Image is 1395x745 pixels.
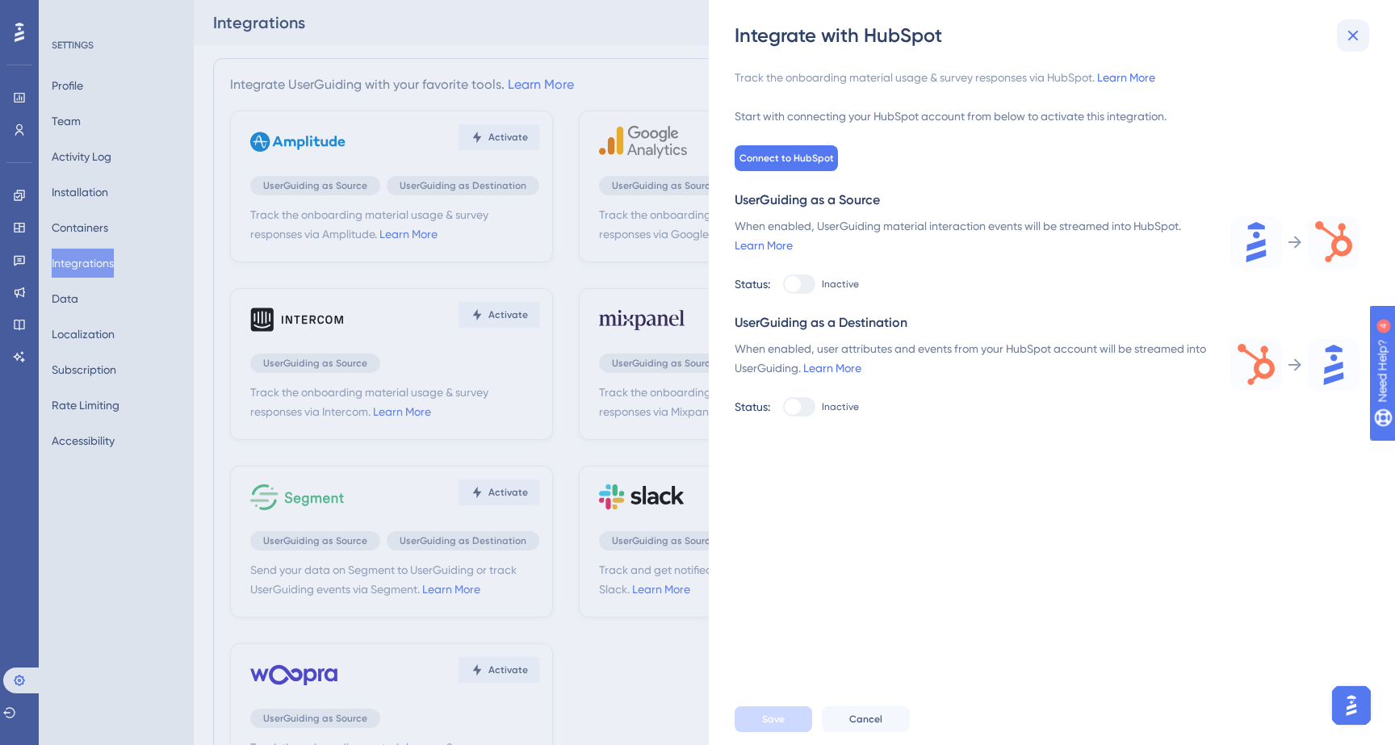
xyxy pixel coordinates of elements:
[1327,681,1376,730] iframe: UserGuiding AI Assistant Launcher
[822,400,859,413] span: Inactive
[735,216,1211,255] div: When enabled, UserGuiding material interaction events will be streamed into HubSpot.
[735,706,812,732] button: Save
[739,152,834,165] span: Connect to HubSpot
[849,713,882,726] span: Cancel
[735,239,793,252] a: Learn More
[735,145,838,171] button: Connect to HubSpot
[735,190,1359,210] div: UserGuiding as a Source
[735,23,1372,48] div: Integrate with HubSpot
[735,397,770,416] div: Status:
[735,339,1211,378] div: When enabled, user attributes and events from your HubSpot account will be streamed into UserGuid...
[803,362,861,375] a: Learn More
[112,8,117,21] div: 4
[735,313,1359,333] div: UserGuiding as a Destination
[735,274,770,294] div: Status:
[822,706,910,732] button: Cancel
[38,4,101,23] span: Need Help?
[735,68,1359,87] div: Track the onboarding material usage & survey responses via HubSpot.
[822,278,859,291] span: Inactive
[735,107,1359,126] div: Start with connecting your HubSpot account from below to activate this integration.
[762,713,785,726] span: Save
[1097,71,1155,84] a: Learn More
